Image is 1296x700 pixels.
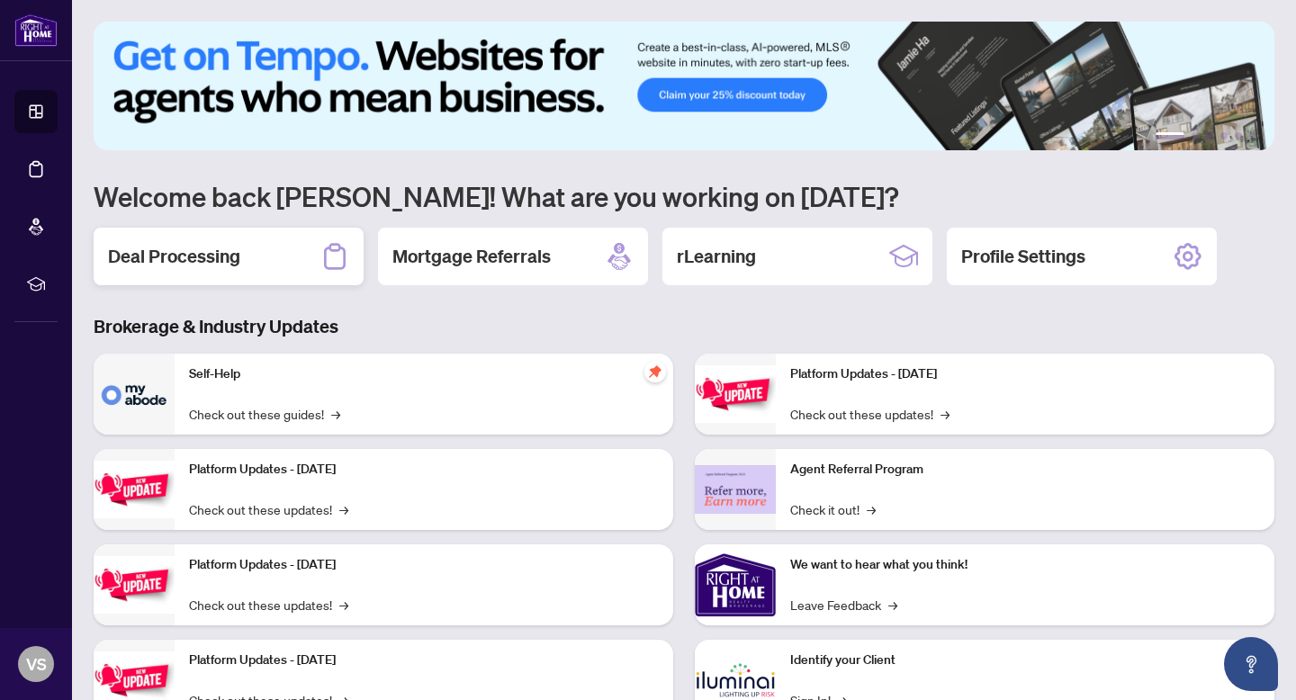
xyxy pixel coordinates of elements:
[189,460,659,480] p: Platform Updates - [DATE]
[392,244,551,269] h2: Mortgage Referrals
[940,404,949,424] span: →
[790,555,1260,575] p: We want to hear what you think!
[1156,132,1184,139] button: 1
[1224,637,1278,691] button: Open asap
[867,499,876,519] span: →
[339,595,348,615] span: →
[790,404,949,424] a: Check out these updates!→
[189,499,348,519] a: Check out these updates!→
[189,651,659,670] p: Platform Updates - [DATE]
[94,179,1274,213] h1: Welcome back [PERSON_NAME]! What are you working on [DATE]?
[695,544,776,625] img: We want to hear what you think!
[339,499,348,519] span: →
[790,499,876,519] a: Check it out!→
[1206,132,1213,139] button: 3
[888,595,897,615] span: →
[94,556,175,613] img: Platform Updates - July 21, 2025
[94,314,1274,339] h3: Brokerage & Industry Updates
[1235,132,1242,139] button: 5
[1220,132,1228,139] button: 4
[677,244,756,269] h2: rLearning
[790,460,1260,480] p: Agent Referral Program
[331,404,340,424] span: →
[189,555,659,575] p: Platform Updates - [DATE]
[189,364,659,384] p: Self-Help
[189,404,340,424] a: Check out these guides!→
[94,354,175,435] img: Self-Help
[790,651,1260,670] p: Identify your Client
[26,651,47,677] span: VS
[961,244,1085,269] h2: Profile Settings
[695,365,776,422] img: Platform Updates - June 23, 2025
[644,361,666,382] span: pushpin
[790,595,897,615] a: Leave Feedback→
[94,22,1274,150] img: Slide 0
[94,461,175,517] img: Platform Updates - September 16, 2025
[189,595,348,615] a: Check out these updates!→
[108,244,240,269] h2: Deal Processing
[14,13,58,47] img: logo
[1192,132,1199,139] button: 2
[1249,132,1256,139] button: 6
[695,465,776,515] img: Agent Referral Program
[790,364,1260,384] p: Platform Updates - [DATE]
